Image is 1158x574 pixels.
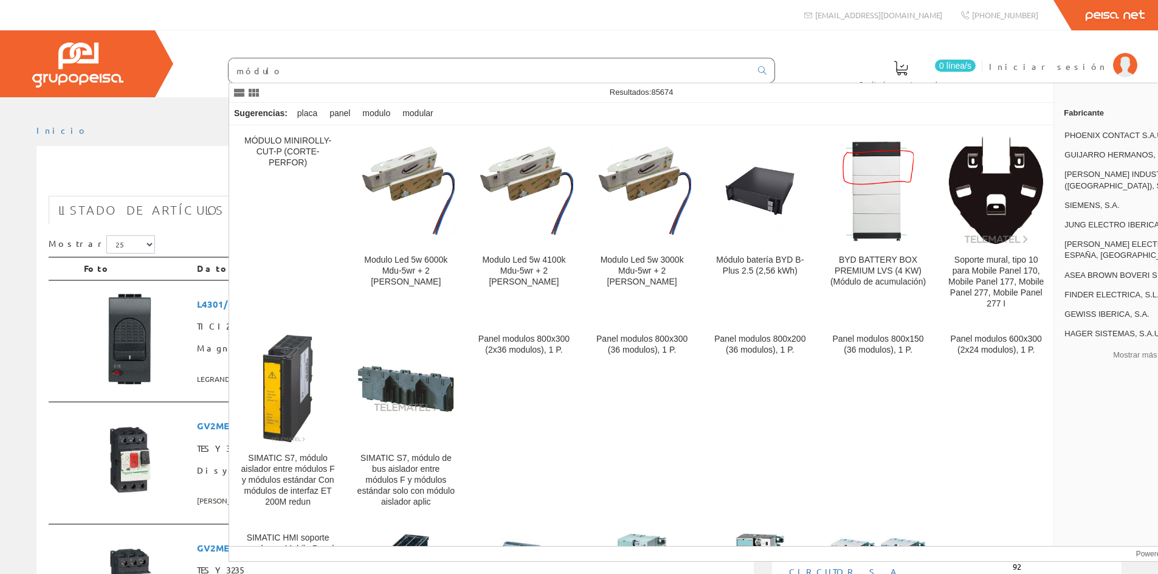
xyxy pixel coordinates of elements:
[989,60,1107,72] span: Iniciar sesión
[711,149,809,232] img: Módulo batería BYD B-Plus 2.5 (2,56 kWh)
[49,235,155,254] label: Mostrar
[935,60,976,72] span: 0 línea/s
[593,145,691,236] img: Modulo Led 5w 3000k Mdu-5wr + 2 Imanes Kadylux
[948,136,1044,245] img: Soporte mural, tipo 10 para Mobile Panel 170, Mobile Panel 177, Mobile Panel 277, Mobile Panel 277 I
[197,337,737,359] span: Magnetotermico. 1p+n 16a 3ka 1mod. L&l Antracita LivingLigh
[475,334,573,356] div: Panel modulos 800x300 (2x36 modulos), 1 P.
[192,257,742,280] th: Datos
[610,88,674,97] span: Resultados:
[357,255,455,288] div: Modulo Led 5w 6000k Mdu-5wr + 2 [PERSON_NAME]
[475,255,573,288] div: Modulo Led 5w 4100k Mdu-5wr + 2 [PERSON_NAME]
[49,165,742,190] h1: magnetotérmico
[197,537,737,559] span: GV2ME22
[79,257,192,280] th: Foto
[947,255,1045,309] div: Soporte mural, tipo 10 para Mobile Panel 170, Mobile Panel 177, Mobile Panel 277, Mobile Panel 277 I
[1013,561,1021,573] span: 92
[229,126,346,323] a: MÓDULO MINIROLLY-CUT-P (CORTE-PERFOR)
[197,316,737,337] span: TICI2163
[829,255,927,288] div: BYD BATTERY BOX PREMIUM LVS (4 KW) (Módulo de acumulación)
[32,43,123,88] img: Grupo Peisa
[843,136,914,245] img: BYD BATTERY BOX PREMIUM LVS (4 KW) (Módulo de acumulación)
[197,438,737,460] span: TESY3236
[819,126,937,323] a: BYD BATTERY BOX PREMIUM LVS (4 KW) (Módulo de acumulación) BYD BATTERY BOX PREMIUM LVS (4 KW) (Mó...
[465,324,582,522] a: Panel modulos 800x300 (2x36 modulos), 1 P.
[972,10,1038,20] span: [PHONE_NUMBER]
[197,460,737,482] span: Disyuntor Magnetotermico 24-32a
[357,103,395,125] div: modulo
[398,103,438,125] div: modular
[197,369,737,389] span: LEGRAND GROUP ESPAÑA, S.L.
[357,453,455,508] div: SIMATIC S7, módulo de bus aislador entre módulos F y módulos estándar solo con módulo aislador aplic
[49,196,234,224] a: Listado de artículos
[229,105,290,122] div: Sugerencias:
[937,324,1055,522] a: Panel modulos 600x300 (2x24 modulos), 1 P.
[475,145,573,236] img: Modulo Led 5w 4100k Mdu-5wr + 2 Imanes Kadylux
[701,126,819,323] a: Módulo batería BYD B-Plus 2.5 (2,56 kWh) Módulo batería BYD B-Plus 2.5 (2,56 kWh)
[593,255,691,288] div: Modulo Led 5w 3000k Mdu-5wr + 2 [PERSON_NAME]
[701,324,819,522] a: Panel modulos 800x200 (36 modulos), 1 P.
[584,126,701,323] a: Modulo Led 5w 3000k Mdu-5wr + 2 Imanes Kadylux Modulo Led 5w 3000k Mdu-5wr + 2 [PERSON_NAME]
[347,126,464,323] a: Modulo Led 5w 6000k Mdu-5wr + 2 Imanes Kadylux Modulo Led 5w 6000k Mdu-5wr + 2 [PERSON_NAME]
[860,78,942,90] span: Pedido actual
[711,334,809,356] div: Panel modulos 800x200 (36 modulos), 1 P.
[229,324,346,522] a: SIMATIC S7, módulo aislador entre módulos F y módulos estándar Con módulos de interfaz ET 200M re...
[347,324,464,522] a: SIMATIC S7, módulo de bus aislador entre módulos F y módulos estándar solo con módulo aislador ap...
[815,10,942,20] span: [EMAIL_ADDRESS][DOMAIN_NAME]
[711,255,809,277] div: Módulo batería BYD B-Plus 2.5 (2,56 kWh)
[106,235,155,254] select: Mostrar
[292,103,322,125] div: placa
[357,365,455,413] img: SIMATIC S7, módulo de bus aislador entre módulos F y módulos estándar solo con módulo aislador aplic
[357,145,455,236] img: Modulo Led 5w 6000k Mdu-5wr + 2 Imanes Kadylux
[197,415,737,437] span: GV2ME32
[239,136,337,168] div: MÓDULO MINIROLLY-CUT-P (CORTE-PERFOR)
[197,293,737,316] span: L4301/16
[593,334,691,356] div: Panel modulos 800x300 (36 modulos), 1 P.
[325,103,355,125] div: panel
[947,334,1045,356] div: Panel modulos 600x300 (2x24 modulos), 1 P.
[84,415,175,506] img: Foto artículo Disyuntor Magnetotermico 24-32a (150x150)
[229,58,751,83] input: Buscar ...
[819,324,937,522] a: Panel modulos 800x150 (36 modulos), 1 P.
[584,324,701,522] a: Panel modulos 800x300 (36 modulos), 1 P.
[937,126,1055,323] a: Soporte mural, tipo 10 para Mobile Panel 170, Mobile Panel 177, Mobile Panel 277, Mobile Panel 27...
[651,88,673,97] span: 85674
[989,50,1137,62] a: Iniciar sesión
[465,126,582,323] a: Modulo Led 5w 4100k Mdu-5wr + 2 Imanes Kadylux Modulo Led 5w 4100k Mdu-5wr + 2 [PERSON_NAME]
[239,453,337,508] div: SIMATIC S7, módulo aislador entre módulos F y módulos estándar Con módulos de interfaz ET 200M redun
[829,334,927,356] div: Panel modulos 800x150 (36 modulos), 1 P.
[36,125,88,136] a: Inicio
[262,334,314,443] img: SIMATIC S7, módulo aislador entre módulos F y módulos estándar Con módulos de interfaz ET 200M redun
[84,293,175,384] img: Foto artículo Magnetotermico. 1p+n 16a 3ka 1mod. L&l Antracita LivingLigh (150x150)
[197,491,737,511] span: [PERSON_NAME] ELECTRIC ESPAÑA, [GEOGRAPHIC_DATA]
